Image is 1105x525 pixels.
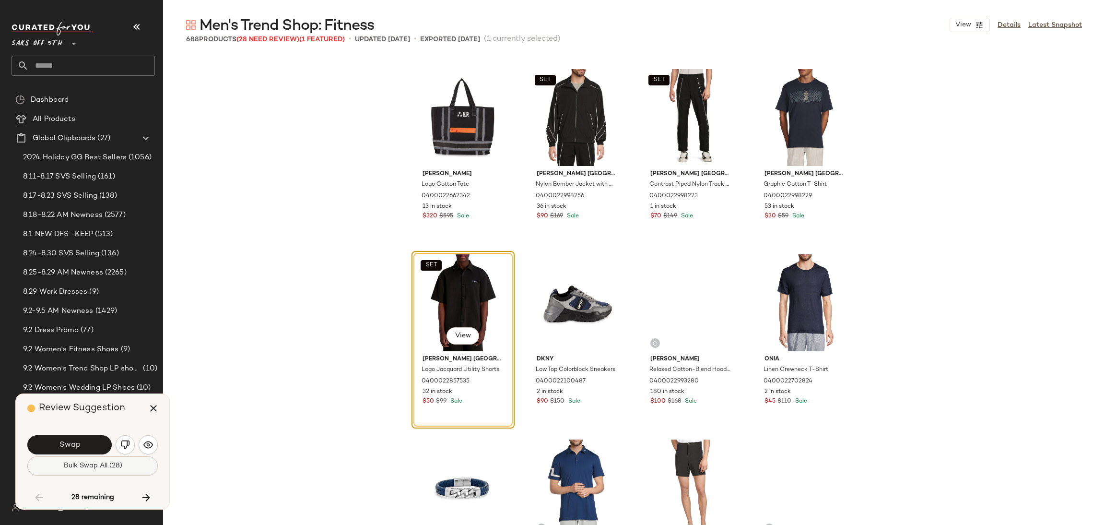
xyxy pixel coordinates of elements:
span: 9.2 Dress Promo [23,325,79,336]
span: View [455,332,471,340]
img: 0400022100487_GREYBLUE [529,254,625,351]
span: [PERSON_NAME] [423,170,504,179]
span: Sale [455,213,469,219]
span: SET [653,77,665,84]
a: Details [998,20,1021,30]
button: SET [648,75,670,85]
span: (1 currently selected) [484,34,561,45]
img: svg%3e [186,20,196,30]
span: 13 in stock [423,203,452,211]
span: 1 in stock [650,203,676,211]
span: 8.25-8.29 AM Newness [23,267,103,278]
button: SET [535,75,556,85]
span: 8.1 NEW DFS -KEEP [23,229,93,240]
span: Sale [566,398,580,405]
span: [PERSON_NAME] [GEOGRAPHIC_DATA] [764,170,846,179]
span: Swap [59,441,80,450]
span: Sale [793,398,807,405]
span: $168 [668,397,681,406]
span: Global Clipboards [33,133,95,144]
span: 9.2 Women's Fitness Shoes [23,344,119,355]
span: 2024 Holiday GG Best Sellers [23,152,127,163]
span: 0400022998256 [536,192,584,201]
span: $70 [650,212,661,221]
span: $149 [663,212,677,221]
span: Relaxed Cotton-Blend Hoodie [649,366,730,374]
span: (2577) [103,210,126,221]
span: [PERSON_NAME] [GEOGRAPHIC_DATA] [650,170,731,179]
span: (1429) [94,306,118,317]
span: (1056) [127,152,152,163]
span: Review Suggestion [39,403,125,413]
span: (138) [97,191,117,202]
span: 8.18-8.22 AM Newness [23,210,103,221]
span: $90 [537,212,548,221]
span: (2265) [103,267,127,278]
span: (9) [87,286,98,298]
span: $30 [764,212,776,221]
span: Linen Crewneck T-Shirt [764,366,828,374]
p: Exported [DATE] [420,35,480,45]
span: Sale [790,213,804,219]
span: $169 [550,212,563,221]
span: All Products [33,114,75,125]
span: $45 [764,397,776,406]
span: View [955,21,971,29]
img: svg%3e [15,95,25,105]
img: 0400022702824_DEEPNAVY [757,254,853,351]
span: 8.29 Work Dresses [23,286,87,298]
span: $100 [650,397,666,406]
span: Saks OFF 5TH [12,33,62,50]
span: 2 in stock [764,388,791,396]
span: Bulk Swap All (28) [63,462,122,470]
span: 2 in stock [537,388,563,396]
span: $59 [778,212,788,221]
span: Graphic Cotton T-Shirt [764,180,827,189]
span: 0400022993280 [649,377,699,386]
span: Sale [683,398,697,405]
button: View [447,327,479,345]
img: cfy_white_logo.C9jOOHJF.svg [12,22,93,36]
img: svg%3e [12,504,19,512]
span: 0400022100487 [536,377,586,386]
span: • [414,34,416,45]
span: $595 [439,212,453,221]
span: [PERSON_NAME] [650,355,731,364]
span: $90 [537,397,548,406]
span: Contrast Piped Nylon Track Pants [649,180,730,189]
span: Onia [764,355,846,364]
a: Latest Snapshot [1028,20,1082,30]
span: 9.2-9.5 AM Newness [23,306,94,317]
span: 688 [186,36,199,43]
span: 36 in stock [537,203,566,211]
span: (513) [93,229,113,240]
span: Dkny [537,355,618,364]
img: svg%3e [652,340,658,346]
span: 28 remaining [71,493,114,502]
span: Logo Jacquard Utility Shorts [422,366,499,374]
span: 8.17-8.23 SVS Selling [23,191,97,202]
div: Products [186,35,345,45]
span: Sale [565,213,579,219]
button: SET [421,260,442,271]
span: 9.2 Women's Trend Shop LP shoes [23,363,141,374]
span: 0400022702824 [764,377,812,386]
img: 0400022662342 [415,69,511,166]
span: (1 Featured) [299,36,345,43]
button: Swap [27,435,112,454]
span: 8.11-8.17 SVS Selling [23,171,96,182]
span: Dashboard [31,95,69,106]
span: 0400022857535 [422,377,470,386]
span: Nylon Bomber Jacket with Contrast Piping [536,180,617,189]
button: View [950,18,990,32]
span: Logo Cotton Tote [422,180,469,189]
button: Bulk Swap All (28) [27,456,158,476]
span: (136) [99,248,119,259]
span: (9) [119,344,130,355]
span: • [349,34,351,45]
span: 8.24-8.30 SVS Selling [23,248,99,259]
span: SET [425,262,437,269]
p: updated [DATE] [355,35,410,45]
span: (10) [141,363,157,374]
span: Low Top Colorblock Sneakers [536,366,615,374]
